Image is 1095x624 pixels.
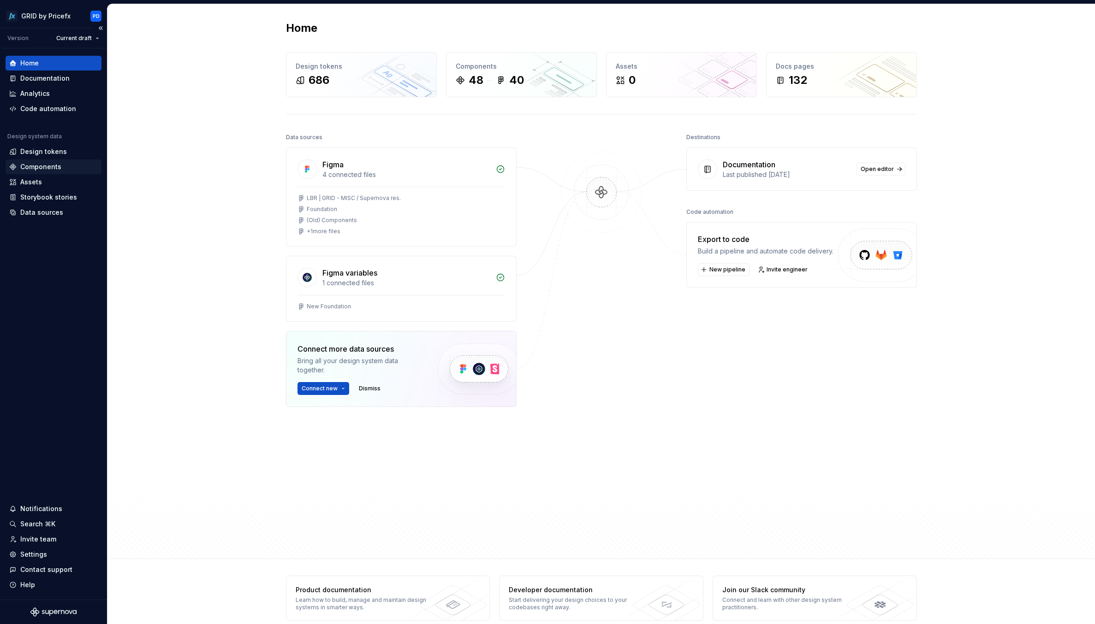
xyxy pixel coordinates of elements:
[6,577,101,592] button: Help
[20,89,50,98] div: Analytics
[7,133,62,140] div: Design system data
[686,206,733,218] div: Code automation
[302,385,338,392] span: Connect new
[20,74,70,83] div: Documentation
[6,532,101,547] a: Invite team
[6,205,101,220] a: Data sources
[322,267,377,278] div: Figma variables
[629,73,636,88] div: 0
[722,596,857,611] div: Connect and learn with other design system practitioners.
[286,131,322,144] div: Data sources
[286,52,437,97] a: Design tokens686
[7,35,29,42] div: Version
[6,144,101,159] a: Design tokens
[616,62,747,71] div: Assets
[30,607,77,617] svg: Supernova Logo
[20,550,47,559] div: Settings
[20,565,72,574] div: Contact support
[296,62,427,71] div: Design tokens
[20,147,67,156] div: Design tokens
[286,147,517,247] a: Figma4 connected filesLBR | GRID - MISC / Supernova res.Foundation(Old) Components+1more files
[789,73,807,88] div: 132
[20,162,61,171] div: Components
[499,576,703,621] a: Developer documentationStart delivering your design choices to your codebases right away.
[286,576,490,621] a: Product documentationLearn how to build, manage and maintain design systems in smarter ways.
[21,12,71,21] div: GRID by Pricefx
[698,263,750,276] button: New pipeline
[296,585,430,595] div: Product documentation
[861,165,894,173] span: Open editor
[776,62,907,71] div: Docs pages
[20,177,42,187] div: Assets
[6,159,101,174] a: Components
[359,385,381,392] span: Dismiss
[723,170,851,179] div: Last published [DATE]
[755,263,812,276] a: Invite engineer
[20,580,35,589] div: Help
[286,21,317,35] h2: Home
[322,159,344,170] div: Figma
[857,163,905,176] a: Open editor
[52,32,103,45] button: Current draft
[6,101,101,116] a: Code automation
[94,22,107,35] button: Collapse sidebar
[296,596,430,611] div: Learn how to build, manage and maintain design systems in smarter ways.
[307,206,337,213] div: Foundation
[713,576,917,621] a: Join our Slack communityConnect and learn with other design system practitioners.
[6,175,101,189] a: Assets
[298,382,349,395] button: Connect new
[6,547,101,562] a: Settings
[6,86,101,101] a: Analytics
[298,343,422,354] div: Connect more data sources
[766,52,917,97] a: Docs pages132
[307,217,357,224] div: (Old) Components
[298,356,422,375] div: Bring all your design system data together.
[723,159,775,170] div: Documentation
[686,131,720,144] div: Destinations
[767,266,808,273] span: Invite engineer
[20,504,62,513] div: Notifications
[6,501,101,516] button: Notifications
[698,234,833,245] div: Export to code
[469,73,483,88] div: 48
[322,278,490,288] div: 1 connected files
[20,519,55,529] div: Search ⌘K
[20,59,39,68] div: Home
[6,190,101,205] a: Storybook stories
[20,104,76,113] div: Code automation
[722,585,857,595] div: Join our Slack community
[355,382,385,395] button: Dismiss
[6,562,101,577] button: Contact support
[20,193,77,202] div: Storybook stories
[456,62,587,71] div: Components
[20,208,63,217] div: Data sources
[307,228,340,235] div: + 1 more files
[307,194,401,202] div: LBR | GRID - MISC / Supernova res.
[709,266,745,273] span: New pipeline
[509,596,643,611] div: Start delivering your design choices to your codebases right away.
[20,535,56,544] div: Invite team
[322,170,490,179] div: 4 connected files
[93,12,100,20] div: PD
[6,56,101,71] a: Home
[446,52,597,97] a: Components4840
[698,247,833,256] div: Build a pipeline and automate code delivery.
[307,303,351,310] div: New Foundation
[6,71,101,86] a: Documentation
[606,52,757,97] a: Assets0
[2,6,105,26] button: GRID by PricefxPD
[309,73,329,88] div: 686
[6,11,18,22] img: 34b36638-1994-4e7d-a6e2-34b7e844afa5.png
[286,256,517,322] a: Figma variables1 connected filesNew Foundation
[509,73,524,88] div: 40
[509,585,643,595] div: Developer documentation
[6,517,101,531] button: Search ⌘K
[56,35,92,42] span: Current draft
